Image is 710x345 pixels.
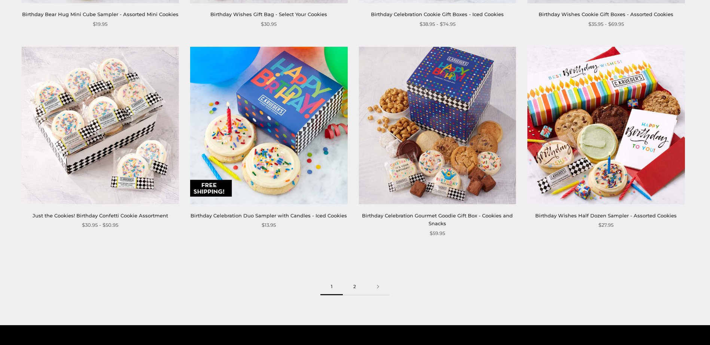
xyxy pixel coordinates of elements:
[343,278,366,295] a: 2
[588,20,624,28] span: $35.95 - $69.95
[362,213,513,226] a: Birthday Celebration Gourmet Goodie Gift Box - Cookies and Snacks
[210,11,327,17] a: Birthday Wishes Gift Bag - Select Your Cookies
[430,229,445,237] span: $59.95
[261,20,277,28] span: $30.95
[359,47,516,204] img: Birthday Celebration Gourmet Goodie Gift Box - Cookies and Snacks
[371,11,504,17] a: Birthday Celebration Cookie Gift Boxes - Iced Cookies
[420,20,455,28] span: $38.95 - $74.95
[82,221,118,229] span: $30.95 - $50.95
[535,213,677,219] a: Birthday Wishes Half Dozen Sampler - Assorted Cookies
[598,221,613,229] span: $27.95
[320,278,343,295] span: 1
[93,20,107,28] span: $19.95
[366,278,390,295] a: Next page
[527,47,685,204] img: Birthday Wishes Half Dozen Sampler - Assorted Cookies
[191,213,347,219] a: Birthday Celebration Duo Sampler with Candles - Iced Cookies
[190,47,348,204] img: Birthday Celebration Duo Sampler with Candles - Iced Cookies
[22,11,179,17] a: Birthday Bear Hug Mini Cube Sampler - Assorted Mini Cookies
[33,213,168,219] a: Just the Cookies! Birthday Confetti Cookie Assortment
[539,11,673,17] a: Birthday Wishes Cookie Gift Boxes - Assorted Cookies
[21,47,179,204] img: Just the Cookies! Birthday Confetti Cookie Assortment
[6,317,77,339] iframe: Sign Up via Text for Offers
[262,221,276,229] span: $13.95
